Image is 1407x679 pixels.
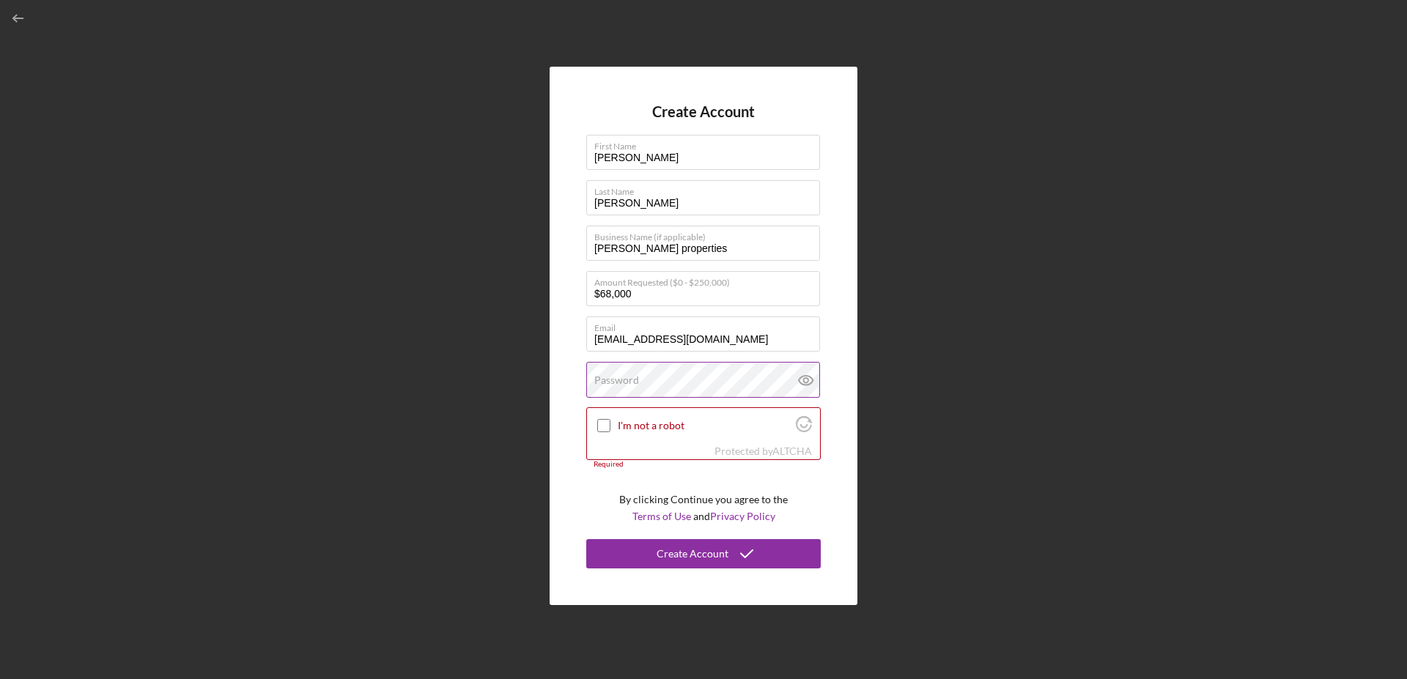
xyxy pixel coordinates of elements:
[594,226,820,242] label: Business Name (if applicable)
[586,460,821,469] div: Required
[714,445,812,457] div: Protected by
[772,445,812,457] a: Visit Altcha.org
[632,510,691,522] a: Terms of Use
[796,422,812,434] a: Visit Altcha.org
[619,491,788,524] p: By clicking Continue you agree to the and
[594,272,820,288] label: Amount Requested ($0 - $250,000)
[618,420,791,431] label: I'm not a robot
[594,317,820,333] label: Email
[594,374,639,386] label: Password
[710,510,775,522] a: Privacy Policy
[657,539,728,568] div: Create Account
[586,539,821,568] button: Create Account
[652,103,755,120] h4: Create Account
[594,181,820,197] label: Last Name
[594,136,820,152] label: First Name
